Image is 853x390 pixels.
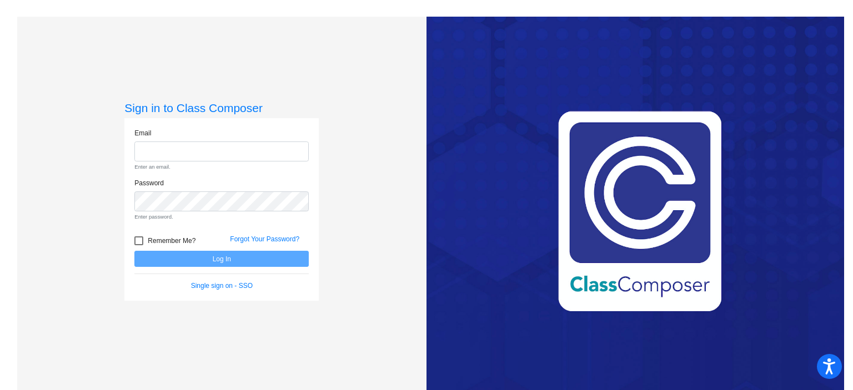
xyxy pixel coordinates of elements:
[124,101,319,115] h3: Sign in to Class Composer
[191,282,253,290] a: Single sign on - SSO
[230,235,299,243] a: Forgot Your Password?
[134,251,309,267] button: Log In
[134,128,151,138] label: Email
[148,234,195,247] span: Remember Me?
[134,178,164,188] label: Password
[134,213,309,221] small: Enter password.
[134,163,309,171] small: Enter an email.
